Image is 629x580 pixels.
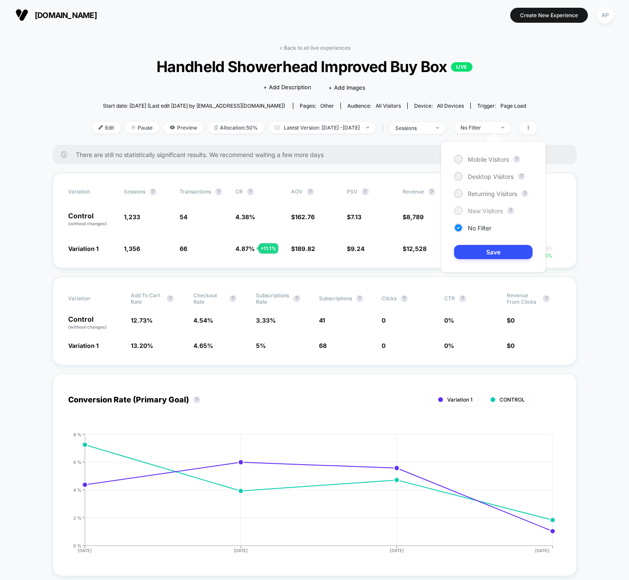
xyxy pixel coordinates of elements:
[291,213,315,221] span: $
[307,188,314,195] button: ?
[521,190,528,197] button: ?
[279,45,350,51] a: < Back to all live experiences
[428,188,435,195] button: ?
[131,342,153,349] span: 13.20 %
[376,103,401,109] span: All Visitors
[214,125,218,130] img: rebalance
[459,295,466,302] button: ?
[124,188,145,195] span: Sessions
[518,173,525,180] button: ?
[68,212,115,227] p: Control
[597,7,614,24] div: AP
[444,317,454,324] span: 0 %
[35,11,97,20] span: [DOMAIN_NAME]
[468,207,503,214] span: New Visitors
[507,292,539,305] span: Revenue From Clicks
[382,295,397,302] span: Clicks
[347,188,358,195] span: PSV
[468,173,514,180] span: Desktop Visitors
[594,6,616,24] button: AP
[193,292,225,305] span: Checkout Rate
[247,188,254,195] button: ?
[403,213,424,221] span: $
[256,317,276,324] span: 3.33 %
[300,103,334,109] div: Pages:
[535,548,549,553] tspan: [DATE]
[500,396,525,403] span: CONTROL
[73,459,81,464] tspan: 6 %
[501,127,504,128] img: end
[73,487,81,492] tspan: 4 %
[460,124,495,131] div: No Filter
[92,122,120,133] span: Edit
[125,122,159,133] span: Pause
[407,103,470,109] span: Device:
[401,295,408,302] button: ?
[256,342,266,349] span: 5 %
[347,213,361,221] span: $
[437,103,464,109] span: all devices
[477,103,526,109] div: Trigger:
[124,213,140,221] span: 1,233
[319,342,327,349] span: 68
[150,188,156,195] button: ?
[319,295,352,302] span: Subscriptions
[319,317,325,324] span: 41
[507,342,515,349] span: $
[234,548,248,553] tspan: [DATE]
[451,62,473,72] p: LIVE
[295,245,315,252] span: 189.82
[406,213,424,221] span: 8,789
[543,295,550,302] button: ?
[68,245,99,252] span: Variation 1
[163,122,204,133] span: Preview
[263,83,311,92] span: + Add Description
[13,8,99,22] button: [DOMAIN_NAME]
[356,295,363,302] button: ?
[436,127,439,129] img: end
[444,342,454,349] span: 0 %
[68,221,107,226] span: (without changes)
[193,342,213,349] span: 4.65 %
[380,122,389,134] span: |
[403,188,424,195] span: Revenue
[468,224,491,232] span: No Filter
[291,188,303,195] span: AOV
[103,103,285,109] span: Start date: [DATE] (Last edit [DATE] by [EMAIL_ADDRESS][DOMAIN_NAME])
[347,103,401,109] div: Audience:
[406,245,427,252] span: 12,528
[73,432,81,437] tspan: 8 %
[167,295,174,302] button: ?
[180,213,187,221] span: 54
[366,127,369,128] img: end
[193,317,213,324] span: 4.54 %
[295,213,315,221] span: 162.76
[68,292,115,305] span: Variation
[68,316,122,330] p: Control
[131,317,153,324] span: 12.73 %
[382,317,385,324] span: 0
[395,125,430,131] div: sessions
[268,122,376,133] span: Latest Version: [DATE] - [DATE]
[235,245,255,252] span: 4.87 %
[15,9,28,21] img: Visually logo
[507,317,515,324] span: $
[235,188,243,195] span: CR
[510,8,588,23] button: Create New Experience
[114,57,515,76] span: Handheld Showerhead Improved Buy Box
[293,295,300,302] button: ?
[511,317,515,324] span: 0
[320,103,334,109] span: other
[215,188,222,195] button: ?
[513,156,520,163] button: ?
[256,292,289,305] span: Subscriptions Rate
[468,156,509,163] span: Mobile Visitors
[259,243,278,254] div: + 11.1 %
[76,151,560,158] span: There are still no statistically significant results. We recommend waiting a few more days
[68,324,107,329] span: (without changes)
[193,396,200,403] button: ?
[131,125,135,130] img: end
[347,245,364,252] span: $
[229,295,236,302] button: ?
[390,548,404,553] tspan: [DATE]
